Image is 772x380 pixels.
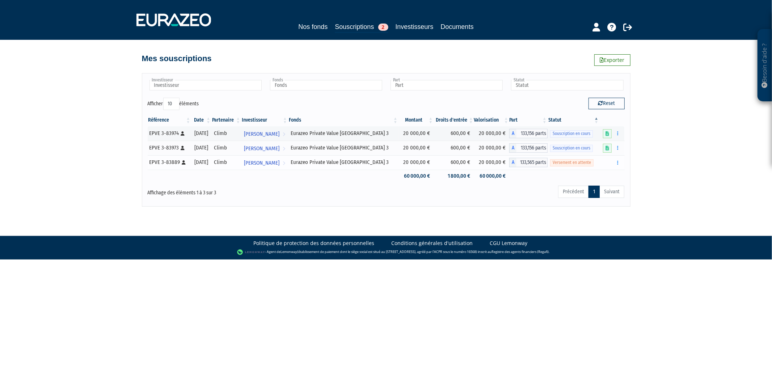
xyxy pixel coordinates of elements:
td: 60 000,00 € [398,170,434,182]
th: Fonds: activer pour trier la colonne par ordre croissant [288,114,398,126]
td: Climb [211,126,241,141]
i: Voir l'investisseur [283,156,285,170]
h4: Mes souscriptions [142,54,212,63]
a: Documents [441,22,474,32]
span: 133,565 parts [516,158,548,167]
div: Eurazeo Private Value [GEOGRAPHIC_DATA] 3 [291,144,396,152]
td: 600,00 € [434,155,474,170]
a: CGU Lemonway [490,240,528,247]
a: Registre des agents financiers (Regafi) [492,249,549,254]
div: Eurazeo Private Value [GEOGRAPHIC_DATA] 3 [291,130,396,137]
th: Droits d'entrée: activer pour trier la colonne par ordre croissant [434,114,474,126]
td: 20 000,00 € [474,155,509,170]
div: A - Eurazeo Private Value Europe 3 [509,143,548,153]
td: 20 000,00 € [398,155,434,170]
a: [PERSON_NAME] [241,141,288,155]
th: Valorisation: activer pour trier la colonne par ordre croissant [474,114,509,126]
a: Souscriptions2 [335,22,388,33]
span: Souscription en cours [550,130,593,137]
a: Nos fonds [298,22,328,32]
span: [PERSON_NAME] [244,142,279,155]
button: Reset [589,98,625,109]
th: Investisseur: activer pour trier la colonne par ordre croissant [241,114,288,126]
img: 1732889491-logotype_eurazeo_blanc_rvb.png [136,13,211,26]
span: [PERSON_NAME] [244,156,279,170]
th: Date: activer pour trier la colonne par ordre croissant [191,114,211,126]
span: Versement en attente [550,159,594,166]
td: 20 000,00 € [474,141,509,155]
span: 133,156 parts [516,143,548,153]
span: 133,156 parts [516,129,548,138]
th: Statut : activer pour trier la colonne par ordre d&eacute;croissant [548,114,599,126]
td: 20 000,00 € [398,141,434,155]
span: A [509,129,516,138]
div: Eurazeo Private Value [GEOGRAPHIC_DATA] 3 [291,159,396,166]
div: - Agent de (établissement de paiement dont le siège social est situé au [STREET_ADDRESS], agréé p... [7,249,765,256]
a: [PERSON_NAME] [241,155,288,170]
span: Souscription en cours [550,145,593,152]
td: 1 800,00 € [434,170,474,182]
span: A [509,143,516,153]
a: [PERSON_NAME] [241,126,288,141]
td: 20 000,00 € [474,126,509,141]
label: Afficher éléments [148,98,199,110]
a: Politique de protection des données personnelles [254,240,375,247]
th: Montant: activer pour trier la colonne par ordre croissant [398,114,434,126]
td: 20 000,00 € [398,126,434,141]
div: [DATE] [194,159,209,166]
th: Part: activer pour trier la colonne par ordre croissant [509,114,548,126]
i: Voir l'investisseur [283,127,285,141]
i: Voir l'investisseur [283,142,285,155]
a: Exporter [594,54,630,66]
div: EPVE 3-83973 [149,144,189,152]
td: Climb [211,141,241,155]
a: Conditions générales d'utilisation [392,240,473,247]
th: Partenaire: activer pour trier la colonne par ordre croissant [211,114,241,126]
span: [PERSON_NAME] [244,127,279,141]
i: [Français] Personne physique [181,146,185,150]
td: Climb [211,155,241,170]
img: logo-lemonway.png [237,249,265,256]
div: A - Eurazeo Private Value Europe 3 [509,158,548,167]
div: [DATE] [194,130,209,137]
a: 1 [589,186,600,198]
p: Besoin d'aide ? [761,33,769,98]
td: 60 000,00 € [474,170,509,182]
i: [Français] Personne physique [181,131,185,136]
a: Lemonway [280,249,297,254]
select: Afficheréléments [163,98,180,110]
td: 600,00 € [434,141,474,155]
span: 2 [378,24,388,31]
a: Investisseurs [396,22,434,32]
i: [Français] Personne physique [182,160,186,165]
div: EPVE 3-83889 [149,159,189,166]
div: [DATE] [194,144,209,152]
th: Référence : activer pour trier la colonne par ordre croissant [148,114,191,126]
td: 600,00 € [434,126,474,141]
span: A [509,158,516,167]
div: Affichage des éléments 1 à 3 sur 3 [148,185,340,197]
div: EPVE 3-83974 [149,130,189,137]
div: A - Eurazeo Private Value Europe 3 [509,129,548,138]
